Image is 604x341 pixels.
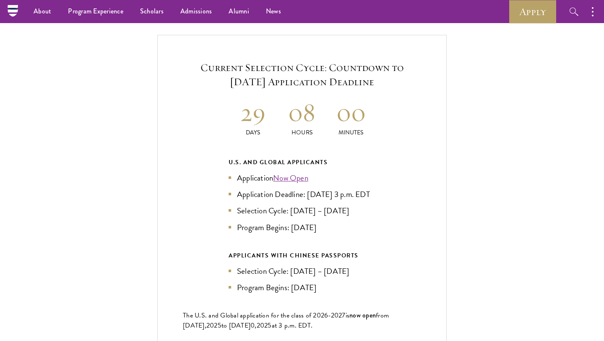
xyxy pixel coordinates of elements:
span: The U.S. and Global application for the class of 202 [183,310,324,320]
li: Selection Cycle: [DATE] – [DATE] [229,265,375,277]
h2: 08 [278,97,327,128]
span: 202 [257,320,268,331]
h2: 29 [229,97,278,128]
li: Program Begins: [DATE] [229,221,375,233]
span: 5 [218,320,221,331]
h2: 00 [326,97,375,128]
p: Hours [278,128,327,137]
span: 6 [324,310,328,320]
span: now open [349,310,376,320]
span: 5 [268,320,271,331]
span: 0 [250,320,255,331]
h5: Current Selection Cycle: Countdown to [DATE] Application Deadline [183,60,421,89]
span: from [DATE], [183,310,389,331]
span: to [DATE] [221,320,250,331]
span: is [346,310,350,320]
p: Days [229,128,278,137]
span: -202 [328,310,342,320]
span: 202 [206,320,218,331]
a: Now Open [273,172,308,184]
li: Program Begins: [DATE] [229,281,375,294]
li: Application [229,172,375,184]
span: , [255,320,256,331]
p: Minutes [326,128,375,137]
span: at 3 p.m. EDT. [272,320,313,331]
div: APPLICANTS WITH CHINESE PASSPORTS [229,250,375,261]
div: U.S. and Global Applicants [229,157,375,168]
li: Selection Cycle: [DATE] – [DATE] [229,205,375,217]
span: 7 [342,310,345,320]
li: Application Deadline: [DATE] 3 p.m. EDT [229,188,375,200]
